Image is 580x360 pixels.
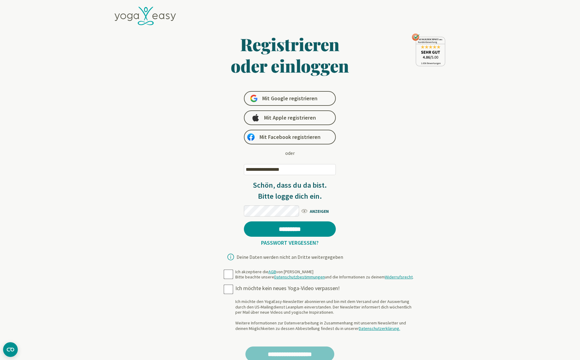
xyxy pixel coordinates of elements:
[237,255,343,259] div: Deine Daten werden nicht an Dritte weitergegeben
[262,95,317,102] span: Mit Google registrieren
[259,239,321,246] a: Passwort vergessen?
[301,207,336,215] span: ANZEIGEN
[244,130,336,144] a: Mit Facebook registrieren
[274,274,325,280] a: Datenschutzbestimmungen
[285,149,295,157] div: oder
[260,133,320,141] span: Mit Facebook registrieren
[235,285,416,292] div: Ich möchte kein neues Yoga-Video verpassen!
[3,342,18,357] button: CMP-Widget öffnen
[172,33,409,76] h1: Registrieren oder einloggen
[244,180,336,202] h3: Schön, dass du da bist. Bitte logge dich ein.
[235,269,414,280] div: Ich akzeptiere die von [PERSON_NAME] Bitte beachte unsere und die Informationen zu deinem .
[268,269,276,274] a: AGB
[385,274,413,280] a: Widerrufsrecht
[244,110,336,125] a: Mit Apple registrieren
[235,299,416,331] div: Ich möchte den YogaEasy-Newsletter abonnieren und bin mit dem Versand und der Auswertung durch de...
[264,114,316,121] span: Mit Apple registrieren
[359,326,400,331] a: Datenschutzerklärung.
[244,91,336,106] a: Mit Google registrieren
[412,33,445,66] img: ausgezeichnet_seal.png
